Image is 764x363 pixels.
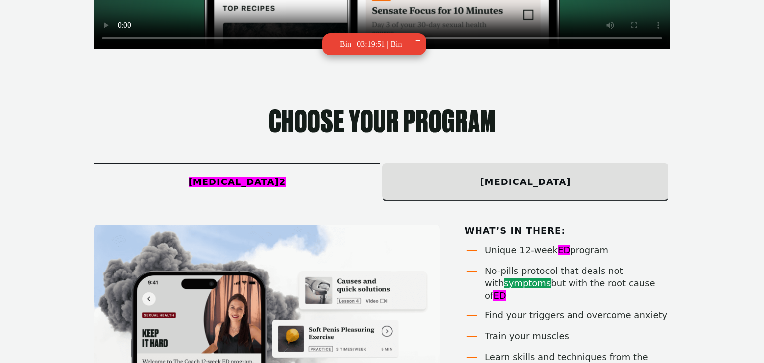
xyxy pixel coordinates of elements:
div: Train your muscles [485,330,670,342]
div: No-pills protocol that deals not with but with the root cause of [485,265,670,302]
div: Find your triggers and overcome anxiety [485,309,670,321]
span: Category: Miracle Cure Condition List, Term: "ed", Translation: "and" [493,290,506,301]
div: Unique 12-week program [485,244,670,256]
span: Number of Categories containing this Term [279,177,286,187]
span: Category: HK Miracle Cure and 1 other(s), Term: "Erectile dysfunction" [189,177,286,187]
div: [MEDICAL_DATA] [382,164,668,200]
span: Category: Miracle Cure Condition List, Term: "ed", Translation: "and" [558,245,570,255]
div: - [415,25,421,64]
h2: Choose your program [94,108,670,138]
div: Bin | 03:19:51 | Bin [340,38,402,50]
span: Category: Birth Control, Term: "symptoms" [504,278,551,288]
div: What’s in there: [465,225,670,237]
